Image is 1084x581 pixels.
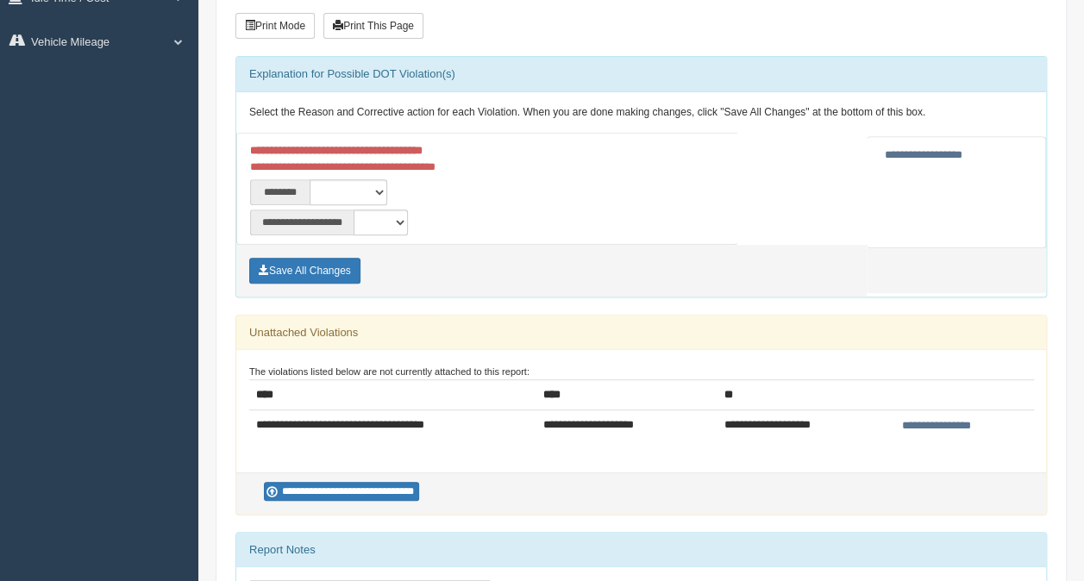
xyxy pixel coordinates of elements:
div: Report Notes [236,533,1046,567]
button: Print This Page [323,13,423,39]
div: Unattached Violations [236,315,1046,350]
small: The violations listed below are not currently attached to this report: [249,366,529,377]
div: Explanation for Possible DOT Violation(s) [236,57,1046,91]
button: Save [249,258,360,284]
button: Print Mode [235,13,315,39]
div: Select the Reason and Corrective action for each Violation. When you are done making changes, cli... [236,92,1046,134]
